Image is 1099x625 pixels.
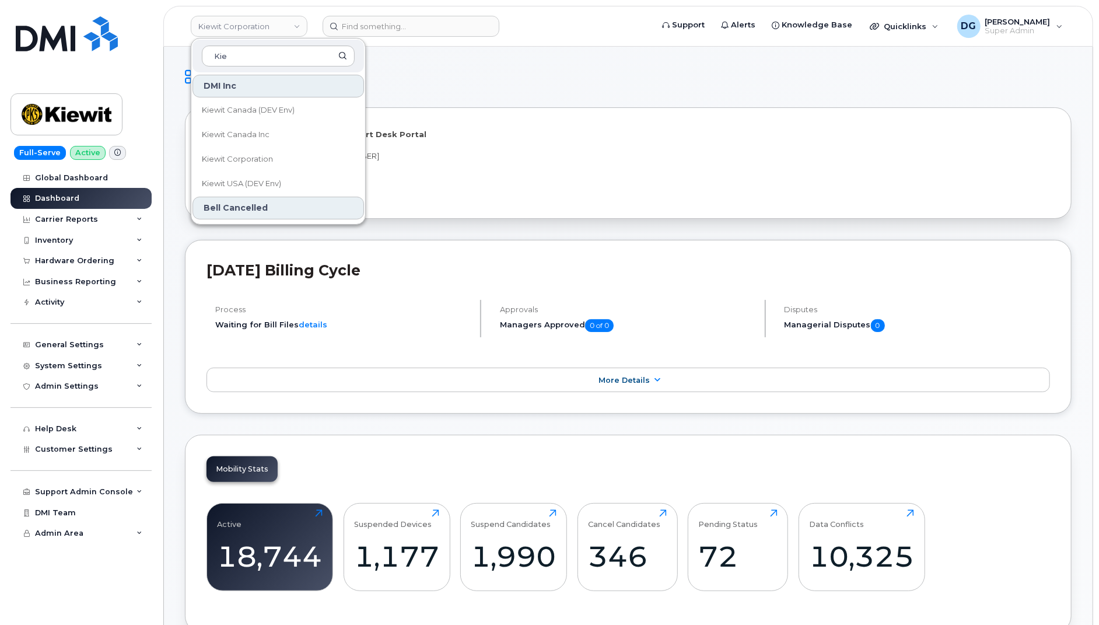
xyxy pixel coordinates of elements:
[202,129,269,141] span: Kiewit Canada Inc
[500,319,755,332] h5: Managers Approved
[192,148,364,171] a: Kiewit Corporation
[206,129,1050,140] p: Welcome to the Kiewit Mobile Support Desk Portal
[699,509,758,529] div: Pending Status
[598,376,650,385] span: More Details
[215,319,470,330] li: Waiting for Bill Files
[354,509,439,584] a: Suspended Devices1,177
[809,509,864,529] div: Data Conflicts
[699,509,778,584] a: Pending Status72
[192,197,364,219] div: Bell Cancelled
[699,539,778,574] div: 72
[218,509,242,529] div: Active
[785,319,1050,332] h5: Managerial Disputes
[871,319,885,332] span: 0
[809,539,914,574] div: 10,325
[215,305,470,314] h4: Process
[471,539,556,574] div: 1,990
[218,509,323,584] a: Active18,744
[192,123,364,146] a: Kiewit Canada Inc
[206,261,1050,279] h2: [DATE] Billing Cycle
[202,178,281,190] span: Kiewit USA (DEV Env)
[588,509,667,584] a: Cancel Candidates346
[785,305,1050,314] h4: Disputes
[809,509,914,584] a: Data Conflicts10,325
[471,509,556,584] a: Suspend Candidates1,990
[354,509,432,529] div: Suspended Devices
[202,153,273,165] span: Kiewit Corporation
[588,539,667,574] div: 346
[1048,574,1090,616] iframe: Messenger Launcher
[471,509,551,529] div: Suspend Candidates
[192,172,364,195] a: Kiewit USA (DEV Env)
[354,539,439,574] div: 1,177
[299,320,327,329] a: details
[206,151,1050,162] p: If you need assistance, call [PHONE_NUMBER]
[192,75,364,97] div: DMI Inc
[192,99,364,122] a: Kiewit Canada (DEV Env)
[500,305,755,314] h4: Approvals
[585,319,614,332] span: 0 of 0
[202,46,355,67] input: Search
[218,539,323,574] div: 18,744
[202,104,295,116] span: Kiewit Canada (DEV Env)
[588,509,660,529] div: Cancel Candidates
